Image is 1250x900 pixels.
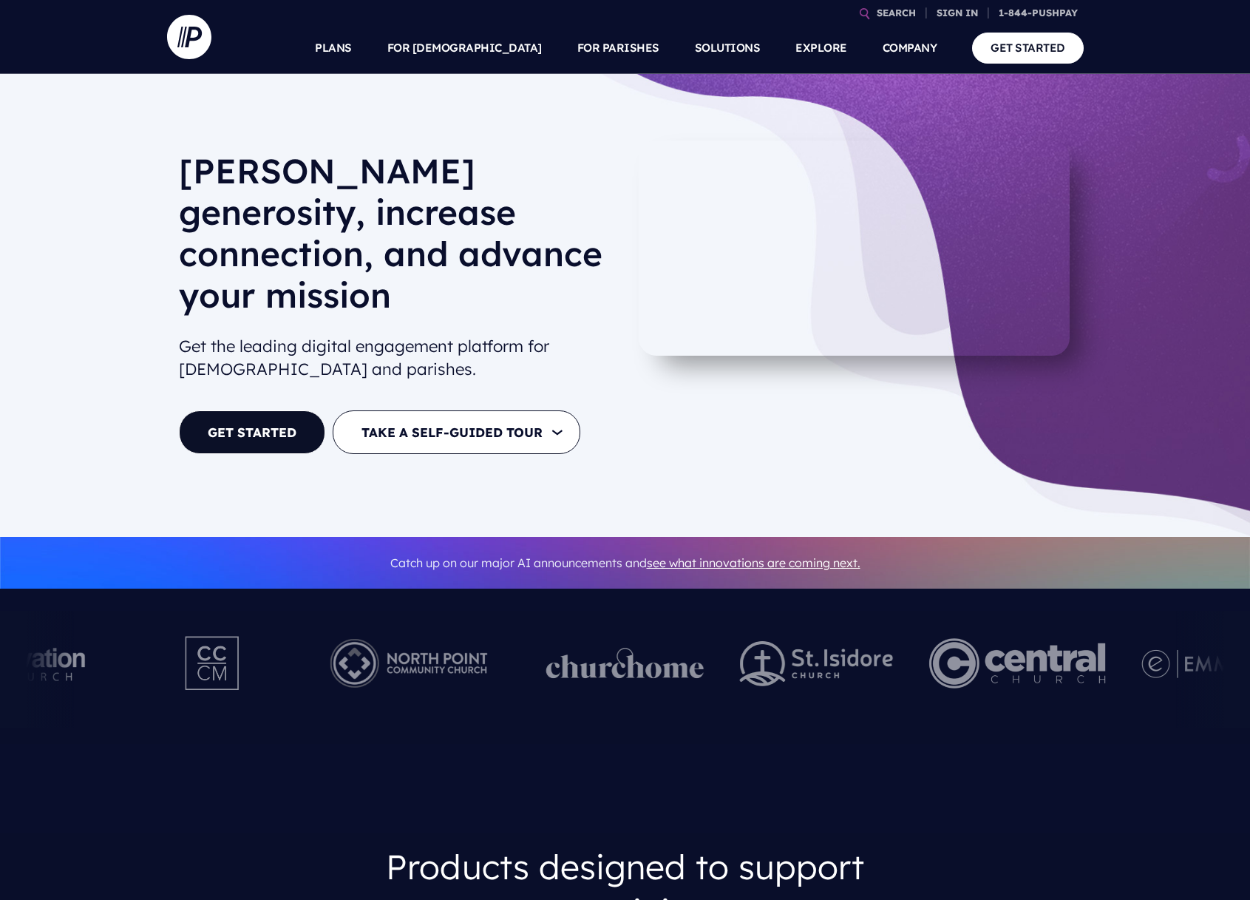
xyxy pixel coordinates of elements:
a: GET STARTED [972,33,1084,63]
a: EXPLORE [795,22,847,74]
a: SOLUTIONS [695,22,761,74]
a: GET STARTED [179,410,325,454]
a: FOR PARISHES [577,22,659,74]
img: Central Church Henderson NV [929,623,1106,704]
a: COMPANY [883,22,937,74]
img: pp_logos_2 [740,641,894,686]
h1: [PERSON_NAME] generosity, increase connection, and advance your mission [179,150,614,328]
img: pp_logos_1 [546,648,704,679]
button: TAKE A SELF-GUIDED TOUR [333,410,580,454]
p: Catch up on our major AI announcements and [179,547,1072,580]
a: PLANS [315,22,352,74]
img: Pushpay_Logo__CCM [154,623,271,704]
a: FOR [DEMOGRAPHIC_DATA] [387,22,542,74]
h2: Get the leading digital engagement platform for [DEMOGRAPHIC_DATA] and parishes. [179,329,614,387]
img: Pushpay_Logo__NorthPoint [308,623,511,704]
a: see what innovations are coming next. [647,555,860,570]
